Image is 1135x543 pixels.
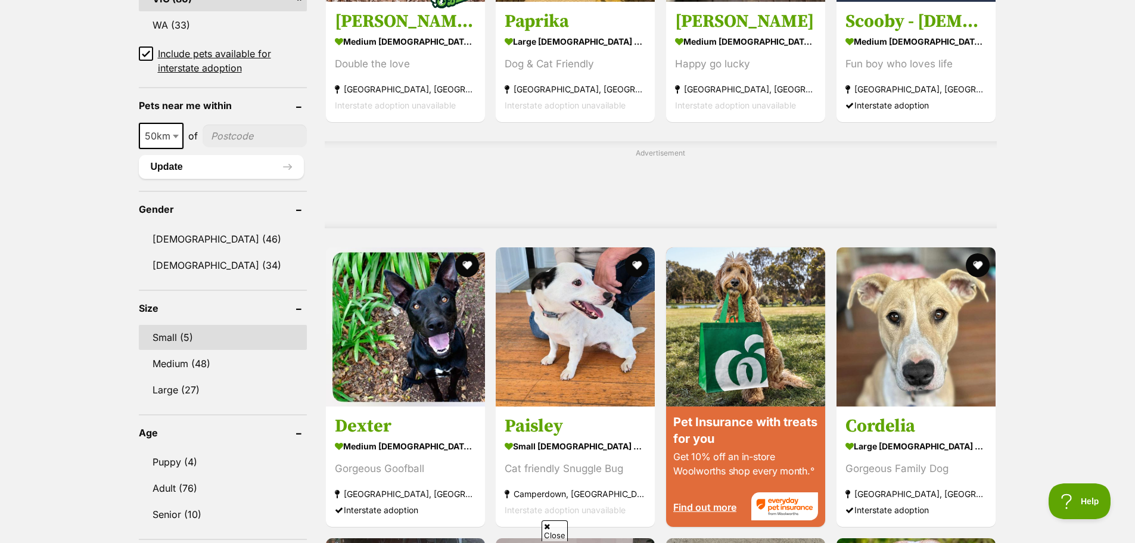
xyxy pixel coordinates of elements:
[326,1,485,122] a: [PERSON_NAME] and [PERSON_NAME] medium [DEMOGRAPHIC_DATA] Dog Double the love [GEOGRAPHIC_DATA], ...
[505,56,646,72] div: Dog & Cat Friendly
[505,100,626,110] span: Interstate adoption unavailable
[335,486,476,502] strong: [GEOGRAPHIC_DATA], [GEOGRAPHIC_DATA]
[139,100,307,111] header: Pets near me within
[505,505,626,515] span: Interstate adoption unavailable
[845,10,987,33] h3: Scooby - [DEMOGRAPHIC_DATA] American Bulldog
[966,253,990,277] button: favourite
[675,81,816,97] strong: [GEOGRAPHIC_DATA], [GEOGRAPHIC_DATA]
[625,253,649,277] button: favourite
[139,351,307,376] a: Medium (48)
[845,486,987,502] strong: [GEOGRAPHIC_DATA], [GEOGRAPHIC_DATA]
[139,253,307,278] a: [DEMOGRAPHIC_DATA] (34)
[666,1,825,122] a: [PERSON_NAME] medium [DEMOGRAPHIC_DATA] Dog Happy go lucky [GEOGRAPHIC_DATA], [GEOGRAPHIC_DATA] I...
[845,33,987,50] strong: medium [DEMOGRAPHIC_DATA] Dog
[675,100,796,110] span: Interstate adoption unavailable
[505,486,646,502] strong: Camperdown, [GEOGRAPHIC_DATA]
[326,247,485,407] img: Dexter - Australian Kelpie Dog
[139,377,307,402] a: Large (27)
[845,502,987,518] div: Interstate adoption
[335,502,476,518] div: Interstate adoption
[845,437,987,455] strong: large [DEMOGRAPHIC_DATA] Dog
[325,141,997,228] div: Advertisement
[675,56,816,72] div: Happy go lucky
[139,155,304,179] button: Update
[837,247,996,407] img: Cordelia - Bull Arab Dog
[675,10,816,33] h3: [PERSON_NAME]
[845,56,987,72] div: Fun boy who loves life
[496,247,655,407] img: Paisley - Jack Russell Terrier Dog
[335,10,476,33] h3: [PERSON_NAME] and [PERSON_NAME]
[139,46,307,75] a: Include pets available for interstate adoption
[496,1,655,122] a: Paprika large [DEMOGRAPHIC_DATA] Dog Dog & Cat Friendly [GEOGRAPHIC_DATA], [GEOGRAPHIC_DATA] Inte...
[139,226,307,252] a: [DEMOGRAPHIC_DATA] (46)
[845,81,987,97] strong: [GEOGRAPHIC_DATA], [GEOGRAPHIC_DATA]
[139,502,307,527] a: Senior (10)
[139,449,307,474] a: Puppy (4)
[505,437,646,455] strong: small [DEMOGRAPHIC_DATA] Dog
[505,415,646,437] h3: Paisley
[335,100,456,110] span: Interstate adoption unavailable
[496,406,655,527] a: Paisley small [DEMOGRAPHIC_DATA] Dog Cat friendly Snuggle Bug Camperdown, [GEOGRAPHIC_DATA] Inter...
[139,303,307,314] header: Size
[837,1,996,122] a: Scooby - [DEMOGRAPHIC_DATA] American Bulldog medium [DEMOGRAPHIC_DATA] Dog Fun boy who loves life...
[335,437,476,455] strong: medium [DEMOGRAPHIC_DATA] Dog
[139,123,184,149] span: 50km
[1049,483,1111,519] iframe: Help Scout Beacon - Open
[139,476,307,501] a: Adult (76)
[139,325,307,350] a: Small (5)
[335,33,476,50] strong: medium [DEMOGRAPHIC_DATA] Dog
[837,406,996,527] a: Cordelia large [DEMOGRAPHIC_DATA] Dog Gorgeous Family Dog [GEOGRAPHIC_DATA], [GEOGRAPHIC_DATA] In...
[505,33,646,50] strong: large [DEMOGRAPHIC_DATA] Dog
[455,253,478,277] button: favourite
[188,129,198,143] span: of
[326,406,485,527] a: Dexter medium [DEMOGRAPHIC_DATA] Dog Gorgeous Goofball [GEOGRAPHIC_DATA], [GEOGRAPHIC_DATA] Inter...
[139,13,307,38] a: WA (33)
[140,128,182,144] span: 50km
[139,204,307,215] header: Gender
[675,33,816,50] strong: medium [DEMOGRAPHIC_DATA] Dog
[845,97,987,113] div: Interstate adoption
[335,461,476,477] div: Gorgeous Goofball
[505,81,646,97] strong: [GEOGRAPHIC_DATA], [GEOGRAPHIC_DATA]
[203,125,307,147] input: postcode
[505,10,646,33] h3: Paprika
[845,415,987,437] h3: Cordelia
[542,520,568,541] span: Close
[139,427,307,438] header: Age
[335,81,476,97] strong: [GEOGRAPHIC_DATA], [GEOGRAPHIC_DATA]
[158,46,307,75] span: Include pets available for interstate adoption
[335,56,476,72] div: Double the love
[335,415,476,437] h3: Dexter
[505,461,646,477] div: Cat friendly Snuggle Bug
[845,461,987,477] div: Gorgeous Family Dog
